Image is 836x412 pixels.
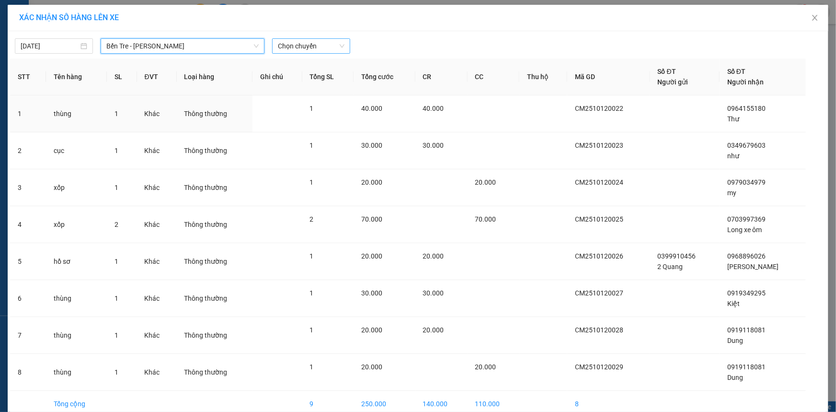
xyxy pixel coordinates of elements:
span: 20.000 [361,363,382,371]
span: 30.000 [423,141,444,149]
span: 0399910456 [658,252,696,260]
span: 1 [310,141,314,149]
td: xốp [46,206,107,243]
span: 0964155180 [727,105,766,112]
th: Loại hàng [177,59,252,95]
span: CM2510120026 [575,252,623,260]
span: 30.000 [361,289,382,297]
td: thùng [46,317,107,354]
span: 20.000 [475,178,496,186]
span: CM2510120025 [575,215,623,223]
span: Người nhận [727,78,764,86]
span: [PERSON_NAME] [727,263,779,271]
span: 0919349295 [727,289,766,297]
span: down [253,43,259,49]
span: CM2510120022 [575,105,623,112]
span: 1 [310,363,314,371]
td: 6 [10,280,46,317]
span: close [811,14,819,22]
span: 1 [115,184,118,191]
span: 40.000 [423,105,444,112]
span: 20.000 [361,178,382,186]
span: 1 [310,289,314,297]
span: 20.000 [475,363,496,371]
td: 4 [10,206,46,243]
td: Thông thường [177,169,252,206]
td: 7 [10,317,46,354]
th: SL [107,59,137,95]
span: 30.000 [361,141,382,149]
button: Close [802,5,828,32]
span: 0349679603 [727,141,766,149]
span: 0919118081 [727,363,766,371]
span: 20.000 [423,252,444,260]
span: 1 [115,147,118,154]
span: 1 [310,105,314,112]
span: như [727,152,739,160]
th: ĐVT [137,59,177,95]
td: 3 [10,169,46,206]
span: 2 [115,221,118,228]
td: xốp [46,169,107,206]
td: 8 [10,354,46,391]
span: 1 [310,252,314,260]
td: Thông thường [177,206,252,243]
span: 20.000 [423,326,444,334]
td: thùng [46,95,107,132]
span: Số ĐT [727,68,745,75]
span: Bến Tre - Hồ Chí Minh [106,39,259,53]
td: Thông thường [177,317,252,354]
td: Thông thường [177,354,252,391]
th: Mã GD [567,59,650,95]
th: Tổng cước [354,59,415,95]
td: thùng [46,280,107,317]
span: CM2510120023 [575,141,623,149]
td: Thông thường [177,95,252,132]
th: Ghi chú [252,59,302,95]
td: Thông thường [177,280,252,317]
td: 2 [10,132,46,169]
span: CM2510120024 [575,178,623,186]
span: 2 [310,215,314,223]
th: CR [415,59,468,95]
span: Thư [727,115,739,123]
th: Tên hàng [46,59,107,95]
span: 30.000 [423,289,444,297]
span: CM2510120027 [575,289,623,297]
span: CM2510120029 [575,363,623,371]
span: 1 [115,368,118,376]
span: 0919118081 [727,326,766,334]
span: Chọn chuyến [278,39,344,53]
td: Thông thường [177,243,252,280]
td: 5 [10,243,46,280]
th: STT [10,59,46,95]
th: Tổng SL [302,59,354,95]
th: CC [468,59,520,95]
span: 70.000 [475,215,496,223]
td: Khác [137,95,177,132]
span: 1 [310,326,314,334]
span: Kiệt [727,300,740,307]
span: Người gửi [658,78,688,86]
span: 1 [115,294,118,302]
td: Thông thường [177,132,252,169]
span: CM2510120028 [575,326,623,334]
th: Thu hộ [519,59,567,95]
td: Khác [137,243,177,280]
span: 20.000 [361,252,382,260]
td: cục [46,132,107,169]
span: 20.000 [361,326,382,334]
td: Khác [137,132,177,169]
span: 0703997369 [727,215,766,223]
span: 0968896026 [727,252,766,260]
span: 40.000 [361,105,382,112]
td: Khác [137,317,177,354]
td: Khác [137,206,177,243]
td: hồ sơ [46,243,107,280]
span: 1 [310,178,314,186]
td: Khác [137,280,177,317]
span: Dung [727,374,743,381]
span: Long xe ôm [727,226,762,234]
td: thùng [46,354,107,391]
input: 12/10/2025 [21,41,79,51]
